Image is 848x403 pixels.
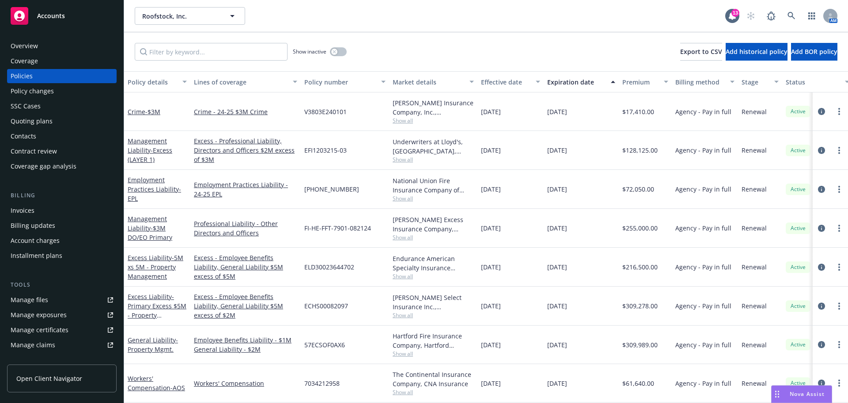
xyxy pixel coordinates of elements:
a: more [834,262,844,273]
a: Policy changes [7,84,117,98]
button: Stage [738,71,782,92]
span: ECHS00082097 [304,301,348,311]
button: Expiration date [544,71,619,92]
input: Filter by keyword... [135,43,288,61]
div: The Continental Insurance Company, CNA Insurance [393,370,474,388]
div: Manage claims [11,338,55,352]
span: Open Client Navigator [16,374,82,383]
span: Show all [393,117,474,124]
span: Export to CSV [680,47,722,56]
div: Contacts [11,129,36,143]
button: Roofstock, Inc. [135,7,245,25]
div: Quoting plans [11,114,53,128]
span: Active [789,185,807,193]
a: circleInformation [816,184,827,195]
a: more [834,223,844,234]
a: Policies [7,69,117,83]
div: Hartford Fire Insurance Company, Hartford Insurance Group [393,331,474,350]
span: Agency - Pay in full [675,340,731,349]
a: Employment Practices Liability [128,176,181,203]
div: Installment plans [11,249,62,263]
a: Contacts [7,129,117,143]
a: Employment Practices Liability - 24-25 EPL [194,180,297,199]
a: SSC Cases [7,99,117,113]
a: Directors and Officers [194,228,297,238]
div: Manage exposures [11,308,67,322]
a: more [834,106,844,117]
div: [PERSON_NAME] Select Insurance Inc., [PERSON_NAME] Insurance Group, Ltd., RT Specialty Insurance ... [393,293,474,311]
a: more [834,339,844,350]
a: Report a Bug [762,7,780,25]
span: Renewal [742,107,767,116]
span: Show inactive [293,48,326,55]
a: Account charges [7,234,117,248]
span: Add BOR policy [791,47,837,56]
a: Manage claims [7,338,117,352]
div: Policies [11,69,33,83]
a: Quoting plans [7,114,117,128]
span: Active [789,224,807,232]
div: [PERSON_NAME] Insurance Company, Inc., [PERSON_NAME] Group [393,98,474,117]
div: Manage certificates [11,323,68,337]
span: Nova Assist [790,390,825,398]
div: Billing updates [11,219,55,233]
div: Status [786,77,840,87]
span: $216,500.00 [622,262,658,272]
span: Show all [393,234,474,241]
button: Lines of coverage [190,71,301,92]
span: Active [789,146,807,154]
button: Effective date [477,71,544,92]
div: Effective date [481,77,530,87]
div: Endurance American Specialty Insurance Company, Sompo International, RT Specialty Insurance Servi... [393,254,474,273]
span: - AOS [170,384,185,392]
span: $309,278.00 [622,301,658,311]
span: 57ECSOF0AX6 [304,340,345,349]
span: [DATE] [547,184,567,194]
span: [DATE] [481,262,501,272]
a: Workers' Compensation [128,374,185,392]
div: Coverage [11,54,38,68]
a: Coverage gap analysis [7,159,117,173]
span: [DATE] [481,146,501,155]
a: Search [783,7,800,25]
span: Show all [393,388,474,396]
span: Active [789,341,807,349]
div: Underwriters at Lloyd's, [GEOGRAPHIC_DATA], [PERSON_NAME] of [GEOGRAPHIC_DATA], RT Specialty Insu... [393,137,474,156]
a: more [834,378,844,388]
span: [DATE] [481,379,501,388]
div: [PERSON_NAME] Excess Insurance Company, [PERSON_NAME] Insurance Group, RT Specialty Insurance Ser... [393,215,474,234]
a: Excess - Employee Benefits Liability, General Liability $5M excess of $5M [194,253,297,281]
a: General Liability - $2M [194,345,297,354]
button: Nova Assist [771,385,832,403]
span: Agency - Pay in full [675,379,731,388]
span: $128,125.00 [622,146,658,155]
span: Show all [393,311,474,319]
div: Policy number [304,77,376,87]
span: $309,989.00 [622,340,658,349]
span: Show all [393,273,474,280]
a: Switch app [803,7,821,25]
a: circleInformation [816,223,827,234]
a: Employee Benefits Liability - $1M [194,335,297,345]
span: Agency - Pay in full [675,223,731,233]
span: Renewal [742,379,767,388]
span: [DATE] [481,223,501,233]
a: Workers' Compensation [194,379,297,388]
span: - $3M [145,107,160,116]
a: Manage certificates [7,323,117,337]
a: circleInformation [816,378,827,388]
div: Manage BORs [11,353,52,367]
span: Renewal [742,184,767,194]
button: Premium [619,71,672,92]
a: Billing updates [7,219,117,233]
span: [DATE] [547,146,567,155]
span: $17,410.00 [622,107,654,116]
a: Invoices [7,203,117,218]
span: [DATE] [547,301,567,311]
div: SSC Cases [11,99,41,113]
div: Drag to move [772,386,783,403]
span: [DATE] [547,223,567,233]
div: National Union Fire Insurance Company of [GEOGRAPHIC_DATA], [GEOGRAPHIC_DATA], AIG [393,176,474,195]
span: Show all [393,195,474,202]
a: Overview [7,39,117,53]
